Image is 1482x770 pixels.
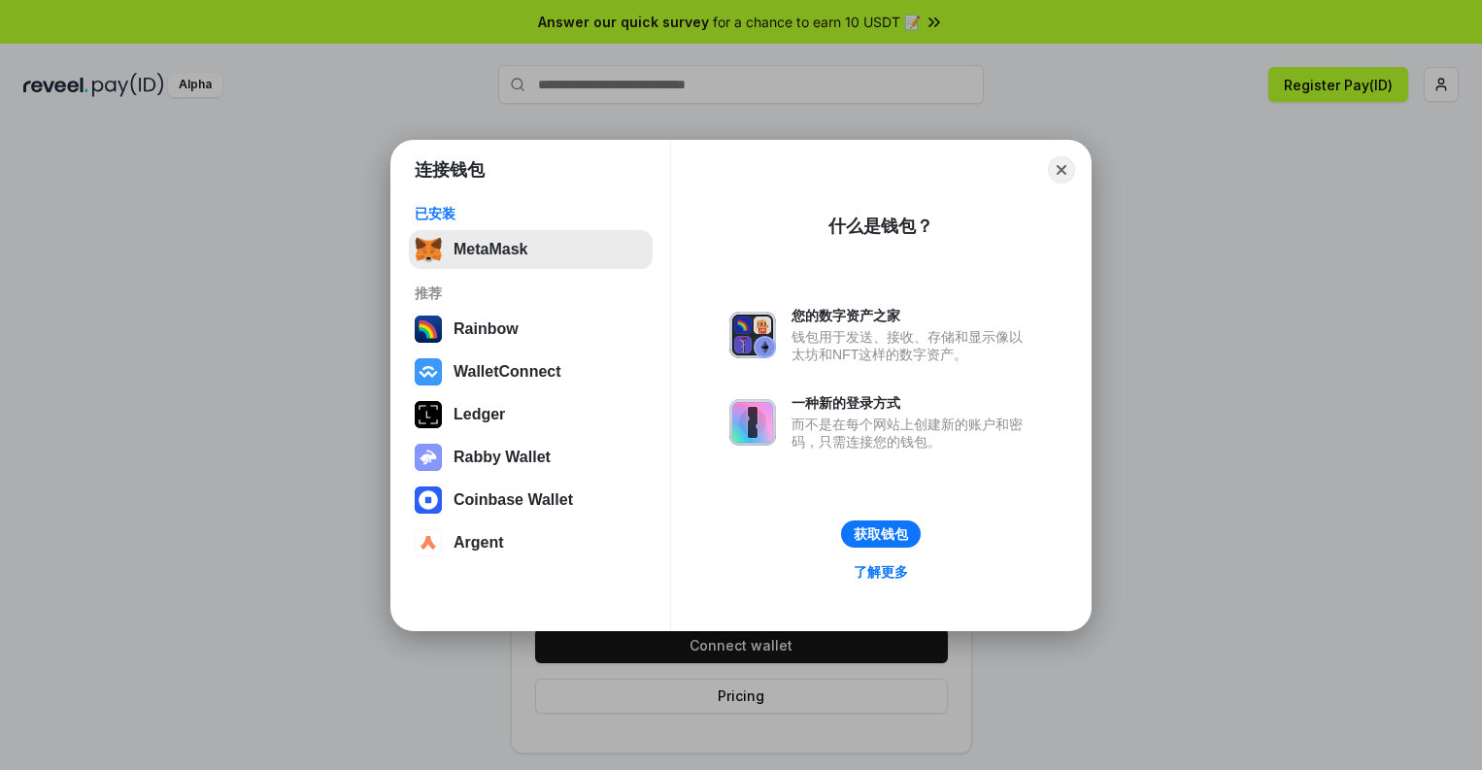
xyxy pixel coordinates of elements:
div: Rabby Wallet [454,449,551,466]
div: Rainbow [454,320,519,338]
button: Argent [409,523,653,562]
img: svg+xml,%3Csvg%20width%3D%22120%22%20height%3D%22120%22%20viewBox%3D%220%200%20120%20120%22%20fil... [415,316,442,343]
img: svg+xml,%3Csvg%20fill%3D%22none%22%20height%3D%2233%22%20viewBox%3D%220%200%2035%2033%22%20width%... [415,236,442,263]
img: svg+xml,%3Csvg%20xmlns%3D%22http%3A%2F%2Fwww.w3.org%2F2000%2Fsvg%22%20width%3D%2228%22%20height%3... [415,401,442,428]
h1: 连接钱包 [415,158,485,182]
a: 了解更多 [842,559,920,585]
button: Coinbase Wallet [409,481,653,519]
div: 一种新的登录方式 [792,394,1032,412]
button: Rainbow [409,310,653,349]
img: svg+xml,%3Csvg%20xmlns%3D%22http%3A%2F%2Fwww.w3.org%2F2000%2Fsvg%22%20fill%3D%22none%22%20viewBox... [415,444,442,471]
img: svg+xml,%3Csvg%20width%3D%2228%22%20height%3D%2228%22%20viewBox%3D%220%200%2028%2028%22%20fill%3D... [415,358,442,385]
img: svg+xml,%3Csvg%20xmlns%3D%22http%3A%2F%2Fwww.w3.org%2F2000%2Fsvg%22%20fill%3D%22none%22%20viewBox... [729,399,776,446]
div: MetaMask [454,241,527,258]
div: 钱包用于发送、接收、存储和显示像以太坊和NFT这样的数字资产。 [792,328,1032,363]
div: Ledger [454,406,505,423]
button: 获取钱包 [841,520,921,548]
div: WalletConnect [454,363,561,381]
div: 了解更多 [854,563,908,581]
div: 您的数字资产之家 [792,307,1032,324]
div: 已安装 [415,205,647,222]
div: 而不是在每个网站上创建新的账户和密码，只需连接您的钱包。 [792,416,1032,451]
img: svg+xml,%3Csvg%20xmlns%3D%22http%3A%2F%2Fwww.w3.org%2F2000%2Fsvg%22%20fill%3D%22none%22%20viewBox... [729,312,776,358]
img: svg+xml,%3Csvg%20width%3D%2228%22%20height%3D%2228%22%20viewBox%3D%220%200%2028%2028%22%20fill%3D... [415,486,442,514]
div: 什么是钱包？ [828,215,933,238]
button: Ledger [409,395,653,434]
button: Rabby Wallet [409,438,653,477]
div: 获取钱包 [854,525,908,543]
div: Coinbase Wallet [454,491,573,509]
div: Argent [454,534,504,552]
button: Close [1048,156,1075,184]
div: 推荐 [415,285,647,302]
button: MetaMask [409,230,653,269]
img: svg+xml,%3Csvg%20width%3D%2228%22%20height%3D%2228%22%20viewBox%3D%220%200%2028%2028%22%20fill%3D... [415,529,442,556]
button: WalletConnect [409,352,653,391]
